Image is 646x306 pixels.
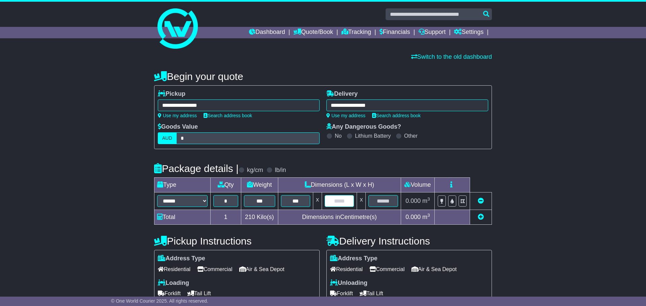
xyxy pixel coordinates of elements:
[372,113,421,118] a: Search address book
[326,113,365,118] a: Use my address
[154,178,211,192] td: Type
[342,27,371,38] a: Tracking
[154,210,211,225] td: Total
[427,213,430,218] sup: 3
[380,27,410,38] a: Financials
[278,178,401,192] td: Dimensions (L x W x H)
[187,288,211,299] span: Tail Lift
[241,210,278,225] td: Kilo(s)
[313,192,322,210] td: x
[454,27,483,38] a: Settings
[405,214,421,220] span: 0.000
[278,210,401,225] td: Dimensions in Centimetre(s)
[158,255,205,262] label: Address Type
[326,123,401,131] label: Any Dangerous Goods?
[355,133,391,139] label: Lithium Battery
[275,167,286,174] label: lb/in
[154,71,492,82] h4: Begin your quote
[241,178,278,192] td: Weight
[401,178,434,192] td: Volume
[211,178,241,192] td: Qty
[154,163,239,174] h4: Package details |
[419,27,446,38] a: Support
[158,123,198,131] label: Goods Value
[326,90,358,98] label: Delivery
[422,198,430,204] span: m
[247,167,263,174] label: kg/cm
[293,27,333,38] a: Quote/Book
[158,264,190,274] span: Residential
[404,133,418,139] label: Other
[330,264,363,274] span: Residential
[245,214,255,220] span: 210
[158,132,177,144] label: AUD
[330,255,378,262] label: Address Type
[335,133,342,139] label: No
[211,210,241,225] td: 1
[427,196,430,202] sup: 3
[326,235,492,247] h4: Delivery Instructions
[239,264,285,274] span: Air & Sea Depot
[158,113,197,118] a: Use my address
[411,53,492,60] a: Switch to the old dashboard
[478,198,484,204] a: Remove this item
[158,279,189,287] label: Loading
[360,288,383,299] span: Tail Lift
[405,198,421,204] span: 0.000
[197,264,232,274] span: Commercial
[158,288,181,299] span: Forklift
[369,264,404,274] span: Commercial
[478,214,484,220] a: Add new item
[204,113,252,118] a: Search address book
[422,214,430,220] span: m
[330,288,353,299] span: Forklift
[330,279,367,287] label: Unloading
[154,235,320,247] h4: Pickup Instructions
[111,298,208,304] span: © One World Courier 2025. All rights reserved.
[249,27,285,38] a: Dashboard
[357,192,366,210] td: x
[158,90,185,98] label: Pickup
[411,264,457,274] span: Air & Sea Depot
